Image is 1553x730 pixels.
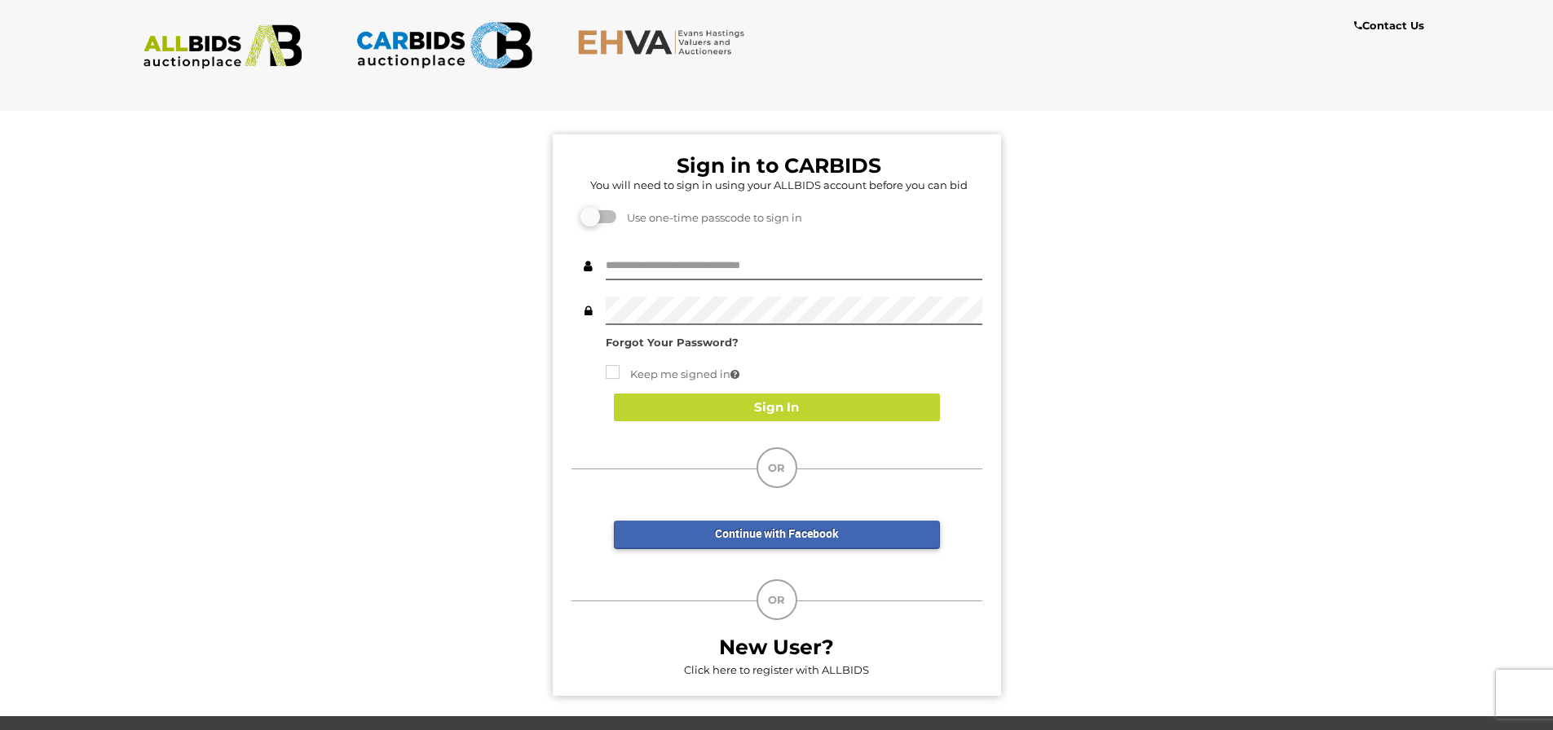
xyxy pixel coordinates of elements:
button: Sign In [614,394,940,422]
img: ALLBIDS.com.au [135,24,311,69]
h5: You will need to sign in using your ALLBIDS account before you can bid [576,179,982,191]
span: Use one-time passcode to sign in [619,211,802,224]
div: OR [757,579,797,620]
a: Continue with Facebook [614,521,940,549]
a: Contact Us [1354,16,1428,35]
a: Forgot Your Password? [606,336,739,349]
b: Sign in to CARBIDS [677,153,881,178]
b: New User? [719,635,834,659]
label: Keep me signed in [606,365,739,384]
img: CARBIDS.com.au [355,16,532,74]
a: Click here to register with ALLBIDS [684,663,869,676]
img: EHVA.com.au [577,29,754,55]
b: Contact Us [1354,19,1424,32]
div: OR [757,447,797,488]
